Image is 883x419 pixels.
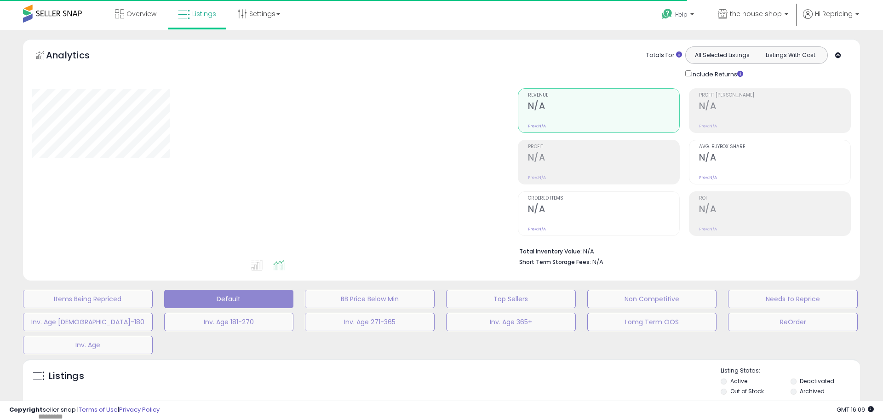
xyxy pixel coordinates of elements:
a: Help [654,1,703,30]
span: Avg. Buybox Share [699,144,850,149]
b: Short Term Storage Fees: [519,258,591,266]
i: Get Help [661,8,673,20]
button: Inv. Age [DEMOGRAPHIC_DATA]-180 [23,313,153,331]
span: Overview [126,9,156,18]
h5: Analytics [46,49,108,64]
button: Default [164,290,294,308]
span: Profit [528,144,679,149]
h2: N/A [699,204,850,216]
small: Prev: N/A [528,175,546,180]
strong: Copyright [9,405,43,414]
span: the house shop [730,9,782,18]
small: Prev: N/A [699,123,717,129]
button: Items Being Repriced [23,290,153,308]
span: ROI [699,196,850,201]
li: N/A [519,245,844,256]
div: Include Returns [678,69,754,79]
h2: N/A [528,152,679,165]
span: Profit [PERSON_NAME] [699,93,850,98]
button: BB Price Below Min [305,290,435,308]
h2: N/A [528,101,679,113]
div: seller snap | | [9,406,160,414]
small: Prev: N/A [528,226,546,232]
span: Hi Repricing [815,9,853,18]
button: Lomg Term OOS [587,313,717,331]
div: Totals For [646,51,682,60]
span: Revenue [528,93,679,98]
small: Prev: N/A [528,123,546,129]
button: Inv. Age 271-365 [305,313,435,331]
h2: N/A [699,152,850,165]
button: Listings With Cost [756,49,825,61]
button: Inv. Age [23,336,153,354]
b: Total Inventory Value: [519,247,582,255]
span: Listings [192,9,216,18]
button: Top Sellers [446,290,576,308]
span: Help [675,11,688,18]
h2: N/A [699,101,850,113]
button: Non Competitive [587,290,717,308]
button: All Selected Listings [688,49,757,61]
h2: N/A [528,204,679,216]
button: Inv. Age 365+ [446,313,576,331]
span: Ordered Items [528,196,679,201]
button: Needs to Reprice [728,290,858,308]
a: Hi Repricing [803,9,859,30]
button: ReOrder [728,313,858,331]
small: Prev: N/A [699,175,717,180]
span: N/A [592,258,603,266]
small: Prev: N/A [699,226,717,232]
button: Inv. Age 181-270 [164,313,294,331]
